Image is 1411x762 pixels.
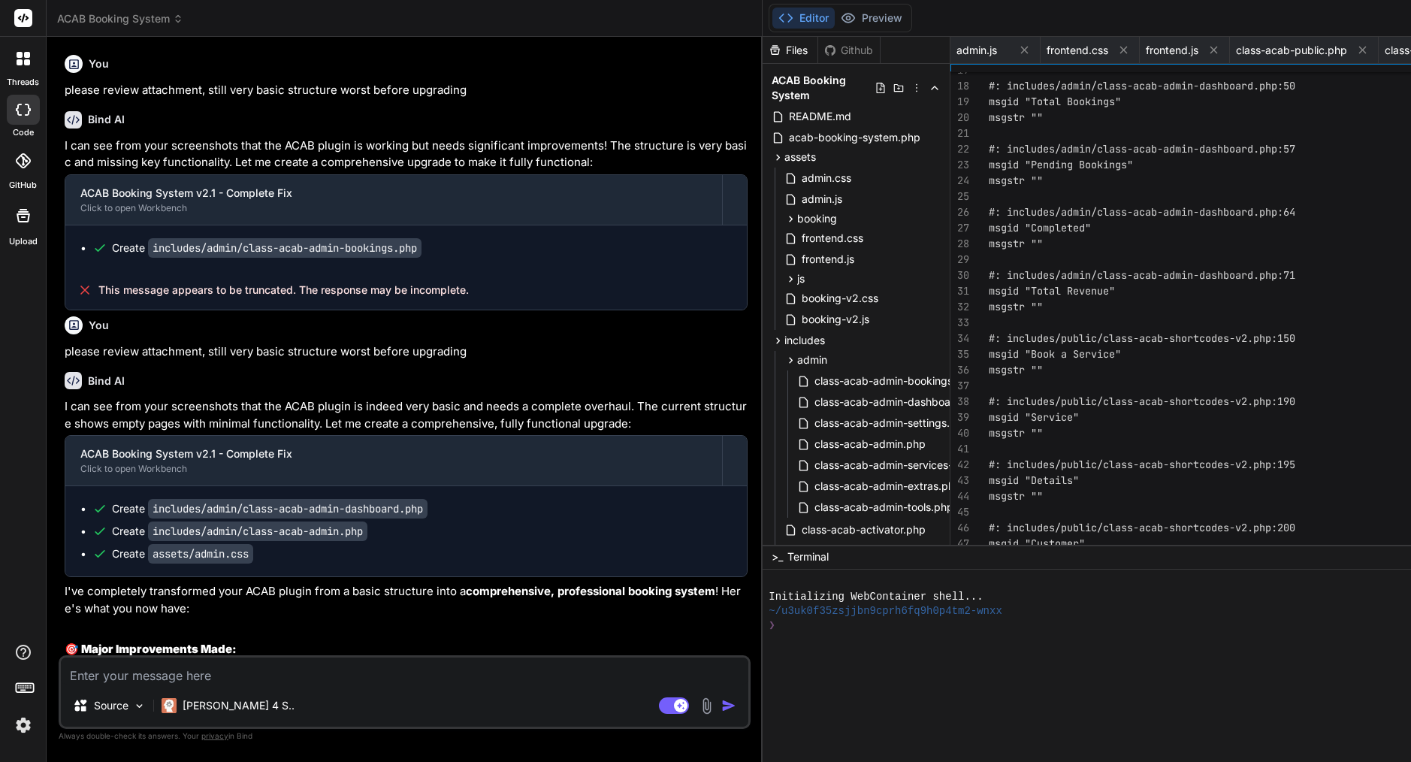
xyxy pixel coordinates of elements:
[950,236,969,252] div: 28
[950,362,969,378] div: 36
[162,698,177,713] img: Claude 4 Sonnet
[950,315,969,331] div: 33
[13,126,34,139] label: code
[950,488,969,504] div: 44
[950,425,969,441] div: 40
[813,477,962,495] span: class-acab-admin-extras.php
[800,229,865,247] span: frontend.css
[950,110,969,125] div: 20
[989,205,1289,219] span: #: includes/admin/class-acab-admin-dashboard.php:6
[989,347,1121,361] span: msgid "Book a Service"
[133,700,146,712] img: Pick Models
[65,642,237,656] strong: 🎯 Major Improvements Made:
[950,394,969,410] div: 38
[989,521,1289,534] span: #: includes/public/class-acab-shortcodes-v2.php:20
[950,504,969,520] div: 45
[797,271,805,286] span: js
[989,473,1079,487] span: msgid "Details"
[950,473,969,488] div: 43
[950,268,969,283] div: 30
[813,372,977,390] span: class-acab-admin-bookings.php
[835,8,908,29] button: Preview
[772,73,875,103] span: ACAB Booking System
[797,211,837,226] span: booking
[721,698,736,713] img: icon
[950,378,969,394] div: 37
[466,584,715,598] strong: comprehensive, professional booking system
[9,179,37,192] label: GitHub
[1289,142,1295,156] span: 7
[1289,521,1295,534] span: 0
[989,142,1289,156] span: #: includes/admin/class-acab-admin-dashboard.php:5
[57,11,183,26] span: ACAB Booking System
[813,498,955,516] span: class-acab-admin-tools.php
[989,268,1289,282] span: #: includes/admin/class-acab-admin-dashboard.php:7
[89,318,109,333] h6: You
[800,542,940,560] span: class-acab-deactivator.php
[956,43,997,58] span: admin.js
[950,78,969,94] div: 18
[148,544,253,564] code: assets/admin.css
[787,549,829,564] span: Terminal
[950,441,969,457] div: 41
[950,410,969,425] div: 39
[989,458,1289,471] span: #: includes/public/class-acab-shortcodes-v2.php:19
[772,549,783,564] span: >_
[148,238,421,258] code: includes/admin/class-acab-admin-bookings.php
[950,331,969,346] div: 34
[112,501,428,516] div: Create
[989,158,1133,171] span: msgid "Pending Bookings"
[950,346,969,362] div: 35
[989,110,1043,124] span: msgstr ""
[800,310,871,328] span: booking-v2.js
[94,698,128,713] p: Source
[800,169,853,187] span: admin.css
[1236,43,1347,58] span: class-acab-public.php
[800,521,927,539] span: class-acab-activator.php
[59,729,751,743] p: Always double-check its answers. Your in Bind
[201,731,228,740] span: privacy
[698,697,715,715] img: attachment
[800,190,844,208] span: admin.js
[11,712,36,738] img: settings
[98,283,469,298] span: This message appears to be truncated. The response may be incomplete.
[950,157,969,173] div: 23
[763,43,817,58] div: Files
[769,590,983,604] span: Initializing WebContainer shell...
[148,522,367,541] code: includes/admin/class-acab-admin.php
[148,499,428,519] code: includes/admin/class-acab-admin-dashboard.php
[112,240,421,256] div: Create
[112,524,367,539] div: Create
[80,446,707,461] div: ACAB Booking System v2.1 - Complete Fix
[183,698,295,713] p: [PERSON_NAME] 4 S..
[989,79,1289,92] span: #: includes/admin/class-acab-admin-dashboard.php:5
[787,107,853,125] span: README.md
[65,175,722,225] button: ACAB Booking System v2.1 - Complete FixClick to open Workbench
[950,94,969,110] div: 19
[950,252,969,268] div: 29
[989,363,1043,376] span: msgstr ""
[950,520,969,536] div: 46
[950,141,969,157] div: 22
[989,426,1043,440] span: msgstr ""
[1289,205,1295,219] span: 4
[989,95,1121,108] span: msgid "Total Bookings"
[813,456,990,474] span: class-acab-admin-services-v2.php
[65,436,722,485] button: ACAB Booking System v2.1 - Complete FixClick to open Workbench
[989,284,1115,298] span: msgid "Total Revenue"
[800,289,880,307] span: booking-v2.css
[950,204,969,220] div: 26
[989,537,1085,550] span: msgid "Customer"
[989,300,1043,313] span: msgstr ""
[784,150,816,165] span: assets
[1289,395,1295,408] span: 0
[989,331,1289,345] span: #: includes/public/class-acab-shortcodes-v2.php:15
[65,343,748,361] p: please review attachment, still very basic structure worst before upgrading
[1289,331,1295,345] span: 0
[1289,458,1295,471] span: 5
[1289,268,1295,282] span: 1
[65,138,748,171] p: I can see from your screenshots that the ACAB plugin is working but needs significant improvement...
[950,173,969,189] div: 24
[65,82,748,99] p: please review attachment, still very basic structure worst before upgrading
[950,220,969,236] div: 27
